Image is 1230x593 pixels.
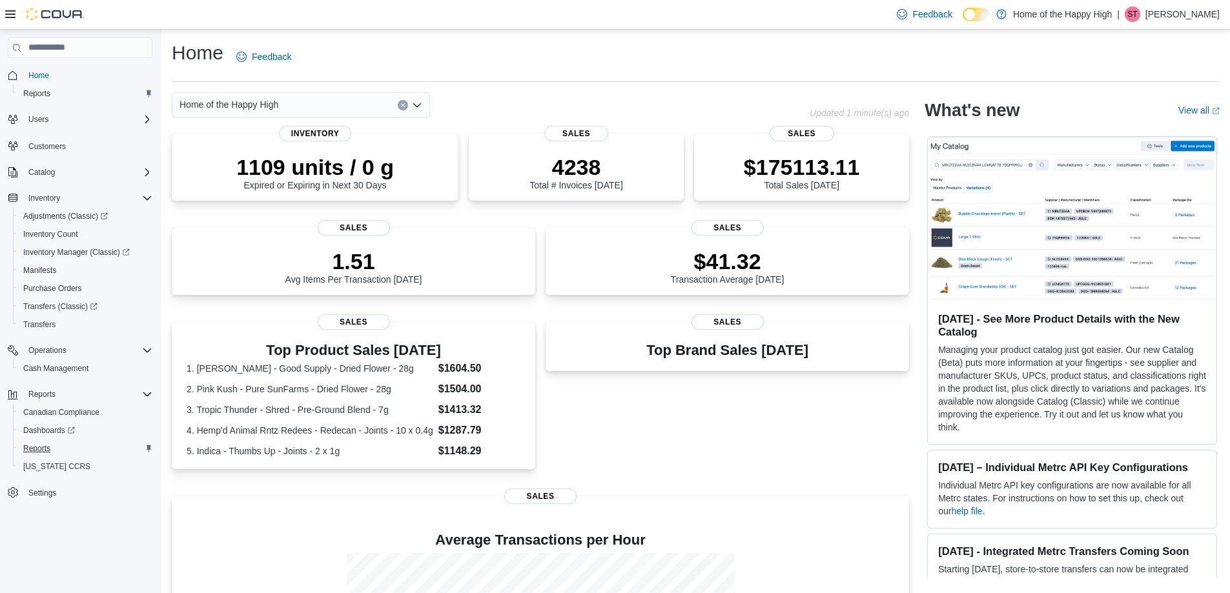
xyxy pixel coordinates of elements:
[28,70,49,81] span: Home
[1125,6,1140,22] div: Sjaan Thomas
[23,190,65,206] button: Inventory
[671,248,784,274] p: $41.32
[18,405,105,420] a: Canadian Compliance
[187,343,520,358] h3: Top Product Sales [DATE]
[18,299,103,314] a: Transfers (Classic)
[28,114,48,125] span: Users
[28,345,67,356] span: Operations
[3,110,158,128] button: Users
[951,506,982,516] a: help file
[318,220,390,236] span: Sales
[18,299,152,314] span: Transfers (Classic)
[18,317,152,332] span: Transfers
[318,314,390,330] span: Sales
[172,40,223,66] h1: Home
[646,343,808,358] h3: Top Brand Sales [DATE]
[279,126,351,141] span: Inventory
[23,112,54,127] button: Users
[925,100,1020,121] h2: What's new
[13,225,158,243] button: Inventory Count
[23,112,152,127] span: Users
[438,443,520,459] dd: $1148.29
[13,359,158,377] button: Cash Management
[252,50,291,63] span: Feedback
[504,488,577,504] span: Sales
[23,363,88,374] span: Cash Management
[938,312,1206,338] h3: [DATE] - See More Product Details with the New Catalog
[398,100,408,110] button: Clear input
[18,208,152,224] span: Adjustments (Classic)
[187,424,433,437] dt: 4. Hemp'd Animal Rntz Redees - Redecan - Joints - 10 x 0.4g
[18,405,152,420] span: Canadian Compliance
[1117,6,1120,22] p: |
[285,248,422,274] p: 1.51
[236,154,394,180] p: 1109 units / 0 g
[231,44,296,70] a: Feedback
[744,154,860,180] p: $175113.11
[23,387,152,402] span: Reports
[18,317,61,332] a: Transfers
[1127,6,1137,22] span: ST
[18,263,152,278] span: Manifests
[18,423,152,438] span: Dashboards
[28,167,55,177] span: Catalog
[18,86,56,101] a: Reports
[23,343,72,358] button: Operations
[23,265,56,276] span: Manifests
[23,461,90,472] span: [US_STATE] CCRS
[18,361,152,376] span: Cash Management
[544,126,609,141] span: Sales
[28,488,56,498] span: Settings
[236,154,394,190] div: Expired or Expiring in Next 30 Days
[3,483,158,502] button: Settings
[28,389,56,399] span: Reports
[179,97,278,112] span: Home of the Happy High
[529,154,622,190] div: Total # Invoices [DATE]
[18,208,113,224] a: Adjustments (Classic)
[692,314,764,330] span: Sales
[938,343,1206,434] p: Managing your product catalog just got easier. Our new Catalog (Beta) puts more information at yo...
[23,137,152,154] span: Customers
[187,403,433,416] dt: 3. Tropic Thunder - Shred - Pre-Ground Blend - 7g
[23,387,61,402] button: Reports
[18,226,152,242] span: Inventory Count
[23,211,108,221] span: Adjustments (Classic)
[438,361,520,376] dd: $1604.50
[18,459,152,474] span: Washington CCRS
[810,108,909,118] p: Updated 1 minute(s) ago
[13,261,158,279] button: Manifests
[23,485,61,501] a: Settings
[26,8,84,21] img: Cova
[1212,107,1220,115] svg: External link
[18,361,94,376] a: Cash Management
[412,100,422,110] button: Open list of options
[23,283,82,294] span: Purchase Orders
[912,8,952,21] span: Feedback
[23,485,152,501] span: Settings
[28,193,60,203] span: Inventory
[23,68,54,83] a: Home
[23,319,56,330] span: Transfers
[3,66,158,85] button: Home
[18,459,96,474] a: [US_STATE] CCRS
[13,207,158,225] a: Adjustments (Classic)
[18,423,80,438] a: Dashboards
[1178,105,1220,116] a: View allExternal link
[438,402,520,417] dd: $1413.32
[18,441,56,456] a: Reports
[438,381,520,397] dd: $1504.00
[1145,6,1220,22] p: [PERSON_NAME]
[938,545,1206,558] h3: [DATE] - Integrated Metrc Transfers Coming Soon
[18,245,135,260] a: Inventory Manager (Classic)
[23,343,152,358] span: Operations
[529,154,622,180] p: 4238
[18,281,152,296] span: Purchase Orders
[13,403,158,421] button: Canadian Compliance
[13,421,158,439] a: Dashboards
[187,445,433,457] dt: 5. Indica - Thumbs Up - Joints - 2 x 1g
[438,423,520,438] dd: $1287.79
[963,8,990,21] input: Dark Mode
[23,229,78,239] span: Inventory Count
[187,362,433,375] dt: 1. [PERSON_NAME] - Good Supply - Dried Flower - 28g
